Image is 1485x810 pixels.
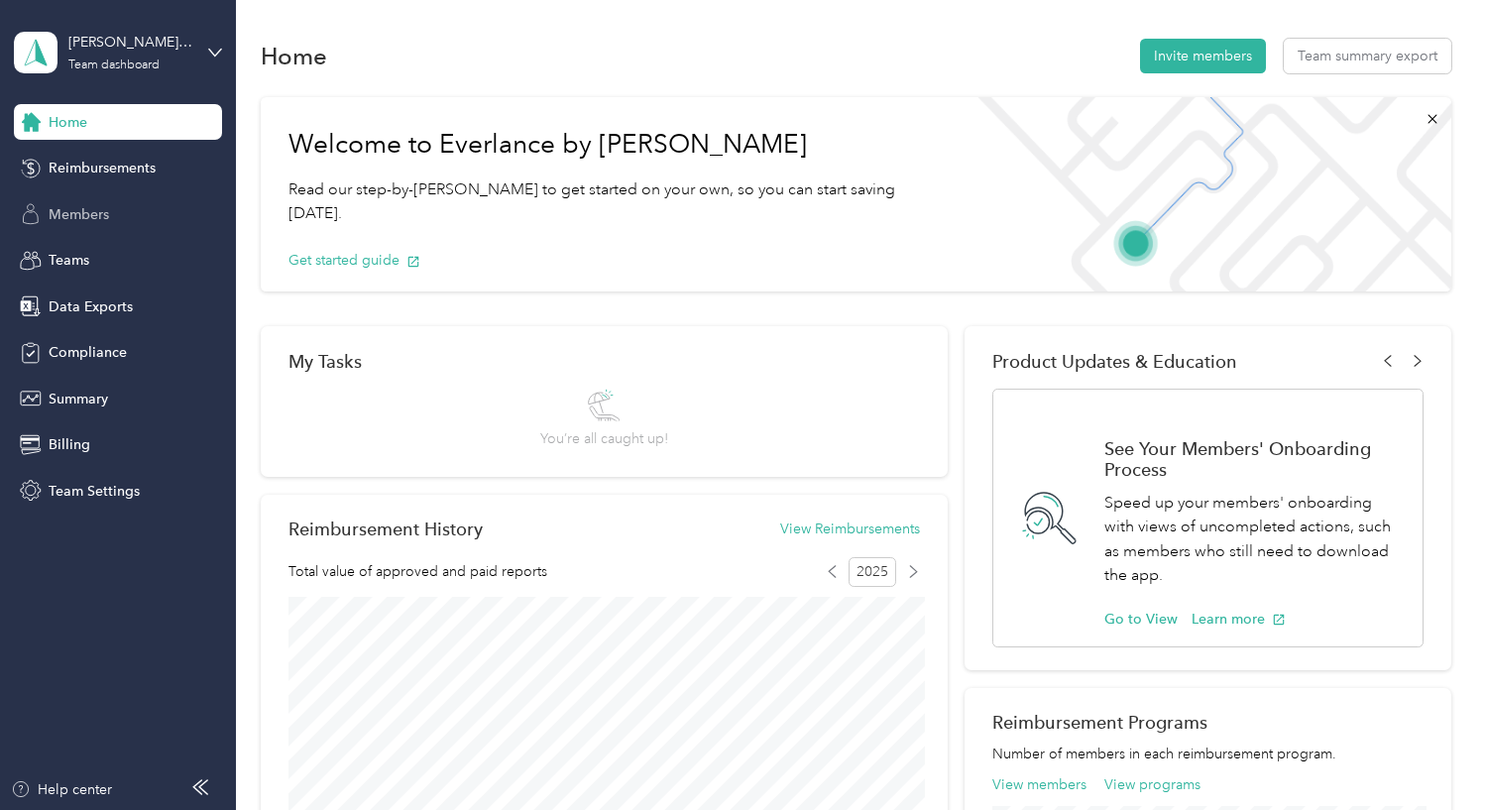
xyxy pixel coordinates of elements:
[1104,774,1200,795] button: View programs
[49,342,127,363] span: Compliance
[1140,39,1266,73] button: Invite members
[1374,699,1485,810] iframe: Everlance-gr Chat Button Frame
[288,519,483,539] h2: Reimbursement History
[1284,39,1451,73] button: Team summary export
[992,351,1237,372] span: Product Updates & Education
[959,97,1450,291] img: Welcome to everlance
[49,434,90,455] span: Billing
[49,158,156,178] span: Reimbursements
[849,557,896,587] span: 2025
[1104,438,1401,480] h1: See Your Members' Onboarding Process
[261,46,327,66] h1: Home
[1104,491,1401,588] p: Speed up your members' onboarding with views of uncompleted actions, such as members who still ne...
[288,129,931,161] h1: Welcome to Everlance by [PERSON_NAME]
[49,296,133,317] span: Data Exports
[288,561,547,582] span: Total value of approved and paid reports
[49,389,108,409] span: Summary
[780,519,920,539] button: View Reimbursements
[992,774,1086,795] button: View members
[288,250,420,271] button: Get started guide
[49,481,140,502] span: Team Settings
[68,32,192,53] div: [PERSON_NAME] [PERSON_NAME] Family Agency
[288,351,920,372] div: My Tasks
[11,779,112,800] button: Help center
[49,250,89,271] span: Teams
[49,204,109,225] span: Members
[992,712,1423,733] h2: Reimbursement Programs
[540,428,668,449] span: You’re all caught up!
[288,177,931,226] p: Read our step-by-[PERSON_NAME] to get started on your own, so you can start saving [DATE].
[1104,609,1178,630] button: Go to View
[992,744,1423,764] p: Number of members in each reimbursement program.
[49,112,87,133] span: Home
[1192,609,1286,630] button: Learn more
[68,59,160,71] div: Team dashboard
